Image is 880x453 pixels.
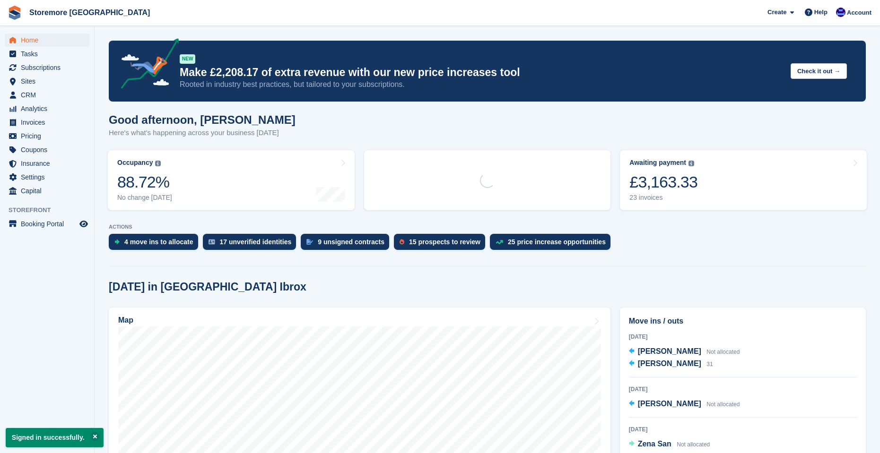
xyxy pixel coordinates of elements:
h2: Move ins / outs [629,316,857,327]
div: 88.72% [117,172,172,192]
span: [PERSON_NAME] [638,400,701,408]
div: Occupancy [117,159,153,167]
h2: Map [118,316,133,325]
a: 4 move ins to allocate [109,234,203,255]
span: 31 [706,361,713,368]
span: Settings [21,171,78,184]
a: menu [5,75,89,88]
span: Zena San [638,440,671,448]
button: Check it out → [791,63,847,79]
a: menu [5,116,89,129]
div: [DATE] [629,425,857,434]
div: 9 unsigned contracts [318,238,384,246]
a: [PERSON_NAME] Not allocated [629,398,740,410]
div: [DATE] [629,385,857,393]
a: menu [5,217,89,231]
a: menu [5,34,89,47]
img: contract_signature_icon-13c848040528278c33f63329250d36e43548de30e8caae1d1a13099fd9432cc5.svg [306,239,313,245]
span: Invoices [21,116,78,129]
p: Here's what's happening across your business [DATE] [109,128,296,138]
span: Pricing [21,129,78,143]
div: NEW [180,54,195,64]
img: price-adjustments-announcement-icon-8257ccfd72463d97f412b2fc003d46551f7dbcb40ab6d574587a9cd5c0d94... [113,38,179,92]
span: Account [847,8,871,17]
a: [PERSON_NAME] 31 [629,358,713,370]
div: 4 move ins to allocate [124,238,193,246]
a: Preview store [78,218,89,230]
span: Coupons [21,143,78,156]
img: prospect-51fa495bee0391a8d652442698ab0144808aea92771e9ea1ae160a38d050c398.svg [400,239,404,245]
span: Home [21,34,78,47]
a: menu [5,157,89,170]
img: icon-info-grey-7440780725fd019a000dd9b08b2336e03edf1995a4989e88bcd33f0948082b44.svg [688,161,694,166]
span: Help [814,8,828,17]
img: move_ins_to_allocate_icon-fdf77a2bb77ea45bf5b3d319d69a93e2d87916cf1d5bf7949dd705db3b84f3ca.svg [114,239,120,245]
span: Capital [21,184,78,197]
span: Sites [21,75,78,88]
div: [DATE] [629,333,857,341]
h1: Good afternoon, [PERSON_NAME] [109,113,296,126]
a: menu [5,184,89,197]
div: £3,163.33 [629,172,697,192]
div: Awaiting payment [629,159,686,167]
a: Occupancy 88.72% No change [DATE] [108,150,355,210]
a: [PERSON_NAME] Not allocated [629,346,740,358]
h2: [DATE] in [GEOGRAPHIC_DATA] Ibrox [109,281,306,293]
div: 25 price increase opportunities [508,238,606,246]
span: Not allocated [706,401,740,408]
a: menu [5,171,89,184]
a: 15 prospects to review [394,234,490,255]
span: Insurance [21,157,78,170]
span: Not allocated [677,441,710,448]
a: 25 price increase opportunities [490,234,615,255]
span: CRM [21,88,78,102]
a: menu [5,47,89,60]
span: Tasks [21,47,78,60]
a: Storemore [GEOGRAPHIC_DATA] [26,5,154,20]
a: Awaiting payment £3,163.33 23 invoices [620,150,867,210]
a: 9 unsigned contracts [301,234,394,255]
span: Storefront [9,205,94,215]
a: menu [5,88,89,102]
p: Rooted in industry best practices, but tailored to your subscriptions. [180,79,783,90]
span: Create [767,8,786,17]
span: Not allocated [706,349,740,355]
a: menu [5,129,89,143]
img: icon-info-grey-7440780725fd019a000dd9b08b2336e03edf1995a4989e88bcd33f0948082b44.svg [155,161,161,166]
span: Subscriptions [21,61,78,74]
span: Booking Portal [21,217,78,231]
a: menu [5,143,89,156]
img: verify_identity-adf6edd0f0f0b5bbfe63781bf79b02c33cf7c696d77639b501bdc392416b5a36.svg [209,239,215,245]
img: price_increase_opportunities-93ffe204e8149a01c8c9dc8f82e8f89637d9d84a8eef4429ea346261dce0b2c0.svg [496,240,503,244]
a: Zena San Not allocated [629,438,710,451]
a: menu [5,61,89,74]
p: Make £2,208.17 of extra revenue with our new price increases tool [180,66,783,79]
img: stora-icon-8386f47178a22dfd0bd8f6a31ec36ba5ce8667c1dd55bd0f319d3a0aa187defe.svg [8,6,22,20]
a: 17 unverified identities [203,234,301,255]
span: Analytics [21,102,78,115]
a: menu [5,102,89,115]
div: 17 unverified identities [220,238,292,246]
div: 23 invoices [629,194,697,202]
div: No change [DATE] [117,194,172,202]
div: 15 prospects to review [409,238,480,246]
span: [PERSON_NAME] [638,359,701,368]
p: Signed in successfully. [6,428,104,447]
p: ACTIONS [109,224,866,230]
img: Angela [836,8,845,17]
span: [PERSON_NAME] [638,347,701,355]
